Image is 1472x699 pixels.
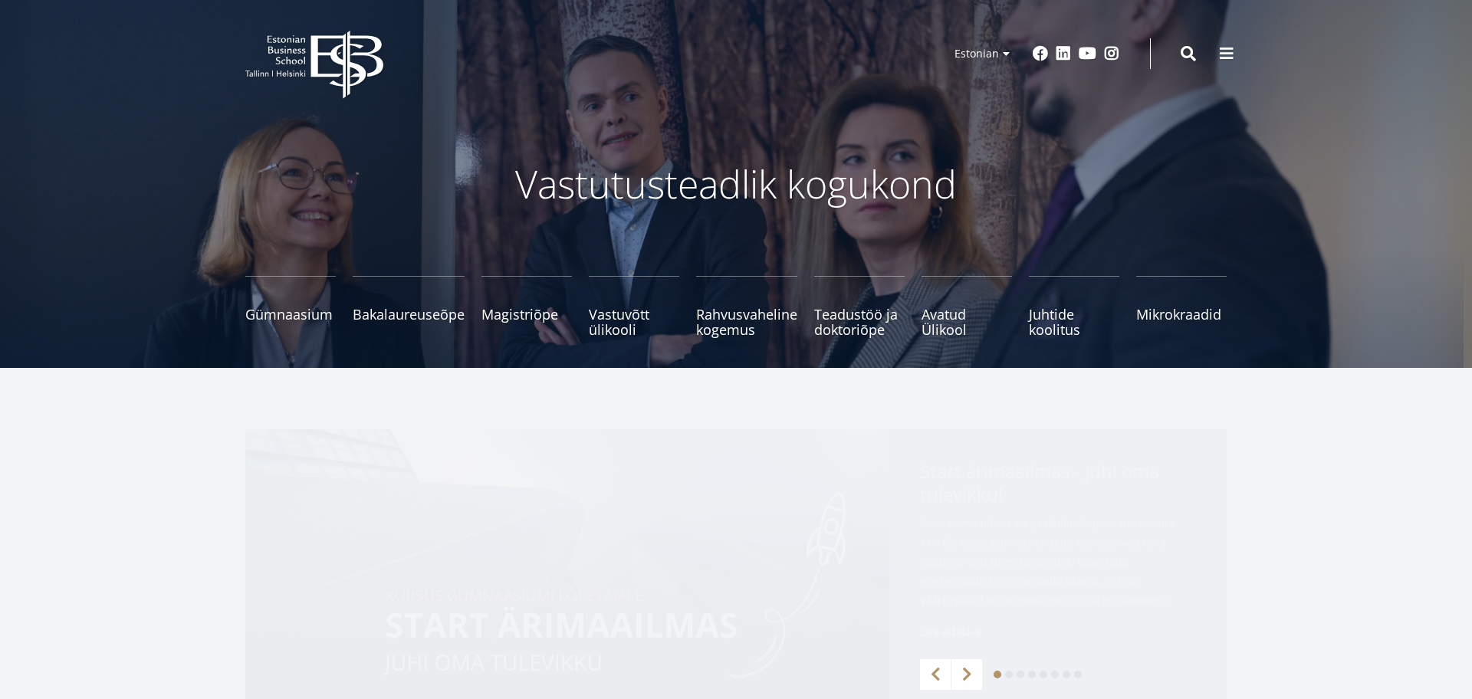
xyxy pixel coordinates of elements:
a: Rahvusvaheline kogemus [696,276,797,337]
a: 6 [1051,671,1059,678]
a: 7 [1063,671,1070,678]
a: Youtube [1079,46,1096,61]
span: Loe edasi [920,625,970,640]
a: Instagram [1104,46,1119,61]
a: Magistriõpe [481,276,572,337]
a: 3 [1017,671,1024,678]
a: Teadustöö ja doktoriõpe [814,276,905,337]
span: Teadustöö ja doktoriõpe [814,307,905,337]
span: Magistriõpe [481,307,572,322]
a: 1 [994,671,1001,678]
a: Mikrokraadid [1136,276,1227,337]
span: tulevikku! [920,483,1003,506]
span: Mikrokraadid [1136,307,1227,322]
a: Linkedin [1056,46,1071,61]
a: Facebook [1033,46,1048,61]
a: Vastuvõtt ülikooli [589,276,679,337]
a: Juhtide koolitus [1029,276,1119,337]
p: Vastutusteadlik kogukond [330,161,1142,207]
a: Bakalaureuseõpe [353,276,465,337]
a: Avatud Ülikool [922,276,1012,337]
a: Loe edasi [920,625,985,640]
a: Next [951,659,982,690]
span: Rahvusvaheline kogemus [696,307,797,337]
span: Juhtide koolitus [1029,307,1119,337]
span: Start ärimaailmas on praktiline 3-päevane kursus 11.–12. klassi gümnasistidele, kes soovivad teha... [920,514,1196,609]
span: Vastuvõtt ülikooli [589,307,679,337]
span: Avatud Ülikool [922,307,1012,337]
a: 2 [1005,671,1013,678]
span: Gümnaasium [245,307,336,322]
a: 5 [1040,671,1047,678]
a: 8 [1074,671,1082,678]
a: 4 [1028,671,1036,678]
a: Previous [920,659,951,690]
span: Start ärimaailmas - Juhi oma [920,460,1196,510]
span: Bakalaureuseõpe [353,307,465,322]
a: Gümnaasium [245,276,336,337]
